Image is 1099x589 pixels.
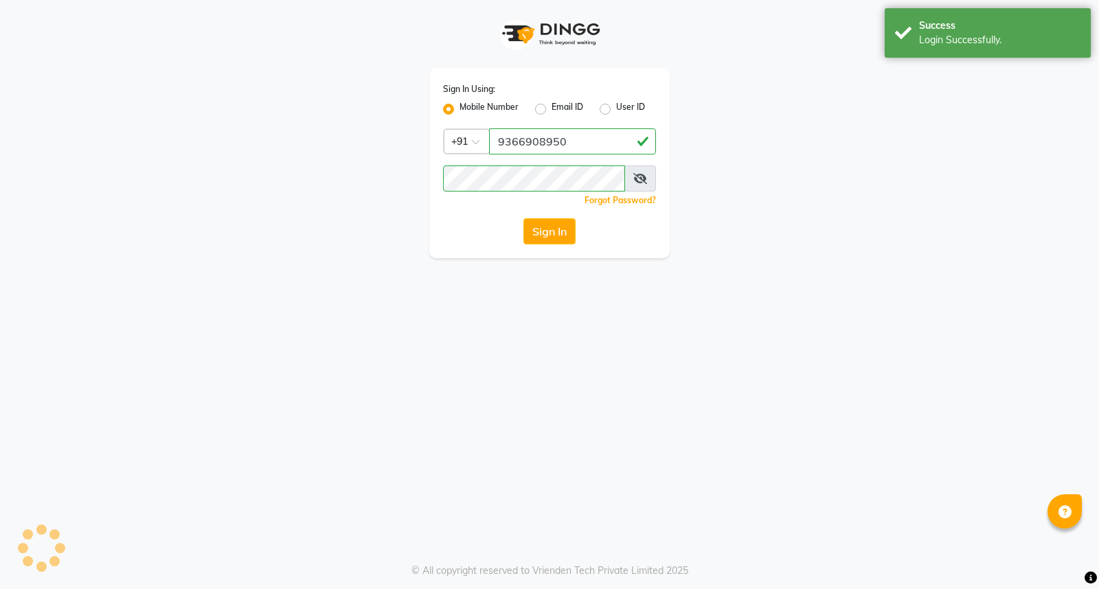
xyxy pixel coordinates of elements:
[919,33,1080,47] div: Login Successfully.
[616,101,645,117] label: User ID
[495,14,604,54] img: logo1.svg
[489,128,656,154] input: Username
[443,83,495,95] label: Sign In Using:
[523,218,576,244] button: Sign In
[1041,534,1085,575] iframe: chat widget
[460,101,519,117] label: Mobile Number
[585,195,656,205] a: Forgot Password?
[919,19,1080,33] div: Success
[552,101,583,117] label: Email ID
[443,165,625,192] input: Username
